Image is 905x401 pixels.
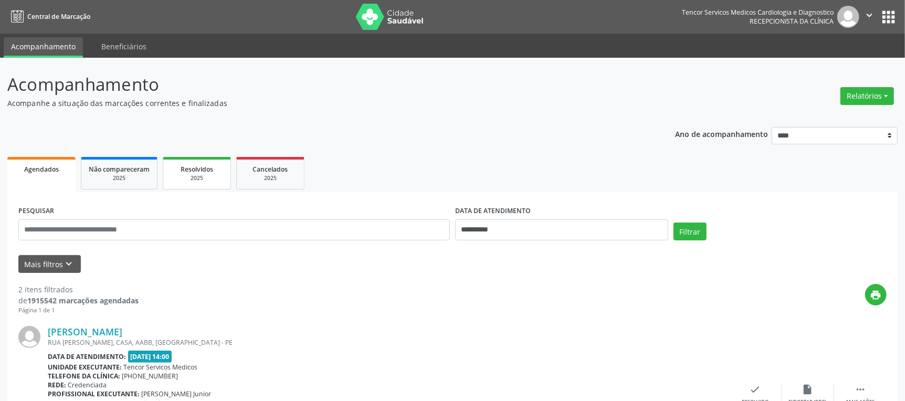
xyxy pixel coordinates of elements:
i: insert_drive_file [802,384,814,395]
div: 2025 [244,174,297,182]
button: Filtrar [674,223,707,240]
span: Não compareceram [89,165,150,174]
b: Rede: [48,381,66,389]
b: Unidade executante: [48,363,122,372]
b: Profissional executante: [48,389,140,398]
img: img [837,6,859,28]
button:  [859,6,879,28]
div: 2 itens filtrados [18,284,139,295]
i: print [870,289,882,301]
a: Beneficiários [94,37,154,56]
p: Acompanhe a situação das marcações correntes e finalizadas [7,98,630,109]
button: print [865,284,887,305]
a: Acompanhamento [4,37,83,58]
div: Tencor Servicos Medicos Cardiologia e Diagnostico [682,8,834,17]
label: DATA DE ATENDIMENTO [455,203,531,219]
i:  [864,9,875,21]
div: 2025 [171,174,223,182]
a: Central de Marcação [7,8,90,25]
strong: 1915542 marcações agendadas [27,296,139,305]
b: Telefone da clínica: [48,372,120,381]
img: img [18,326,40,348]
b: Data de atendimento: [48,352,126,361]
span: Cancelados [253,165,288,174]
span: [PHONE_NUMBER] [122,372,178,381]
i: check [750,384,761,395]
div: 2025 [89,174,150,182]
i: keyboard_arrow_down [64,258,75,270]
span: Agendados [24,165,59,174]
span: Resolvidos [181,165,213,174]
button: Relatórios [840,87,894,105]
p: Acompanhamento [7,71,630,98]
button: Mais filtroskeyboard_arrow_down [18,255,81,273]
span: Central de Marcação [27,12,90,21]
span: Credenciada [68,381,107,389]
div: RUA [PERSON_NAME], CASA, AABB, [GEOGRAPHIC_DATA] - PE [48,338,729,347]
span: Tencor Servicos Medicos [124,363,198,372]
span: [DATE] 14:00 [128,351,172,363]
i:  [855,384,866,395]
span: Recepcionista da clínica [750,17,834,26]
button: apps [879,8,898,26]
a: [PERSON_NAME] [48,326,122,337]
div: Página 1 de 1 [18,306,139,315]
div: de [18,295,139,306]
p: Ano de acompanhamento [675,127,768,140]
span: [PERSON_NAME] Junior [142,389,212,398]
label: PESQUISAR [18,203,54,219]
